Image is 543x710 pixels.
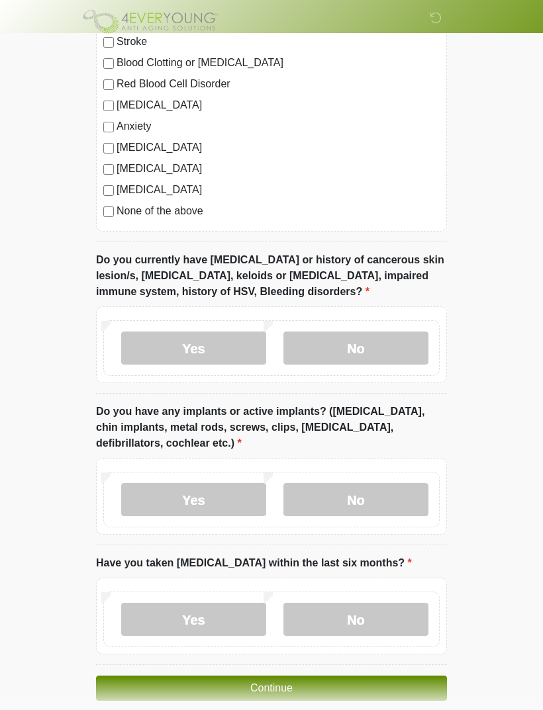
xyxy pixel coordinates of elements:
[103,207,114,218] input: None of the above
[96,556,412,572] label: Have you taken [MEDICAL_DATA] within the last six months?
[117,119,440,135] label: Anxiety
[83,10,218,34] img: 4Ever Young Frankfort Logo
[117,183,440,199] label: [MEDICAL_DATA]
[103,80,114,91] input: Red Blood Cell Disorder
[117,77,440,93] label: Red Blood Cell Disorder
[96,676,447,701] button: Continue
[121,332,266,365] label: Yes
[117,140,440,156] label: [MEDICAL_DATA]
[283,484,428,517] label: No
[96,253,447,300] label: Do you currently have [MEDICAL_DATA] or history of cancerous skin lesion/s, [MEDICAL_DATA], keloi...
[117,204,440,220] label: None of the above
[121,484,266,517] label: Yes
[103,59,114,69] input: Blood Clotting or [MEDICAL_DATA]
[103,101,114,112] input: [MEDICAL_DATA]
[103,165,114,175] input: [MEDICAL_DATA]
[283,603,428,637] label: No
[96,404,447,452] label: Do you have any implants or active implants? ([MEDICAL_DATA], chin implants, metal rods, screws, ...
[117,56,440,71] label: Blood Clotting or [MEDICAL_DATA]
[103,122,114,133] input: Anxiety
[283,332,428,365] label: No
[117,98,440,114] label: [MEDICAL_DATA]
[117,161,440,177] label: [MEDICAL_DATA]
[103,144,114,154] input: [MEDICAL_DATA]
[103,186,114,197] input: [MEDICAL_DATA]
[121,603,266,637] label: Yes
